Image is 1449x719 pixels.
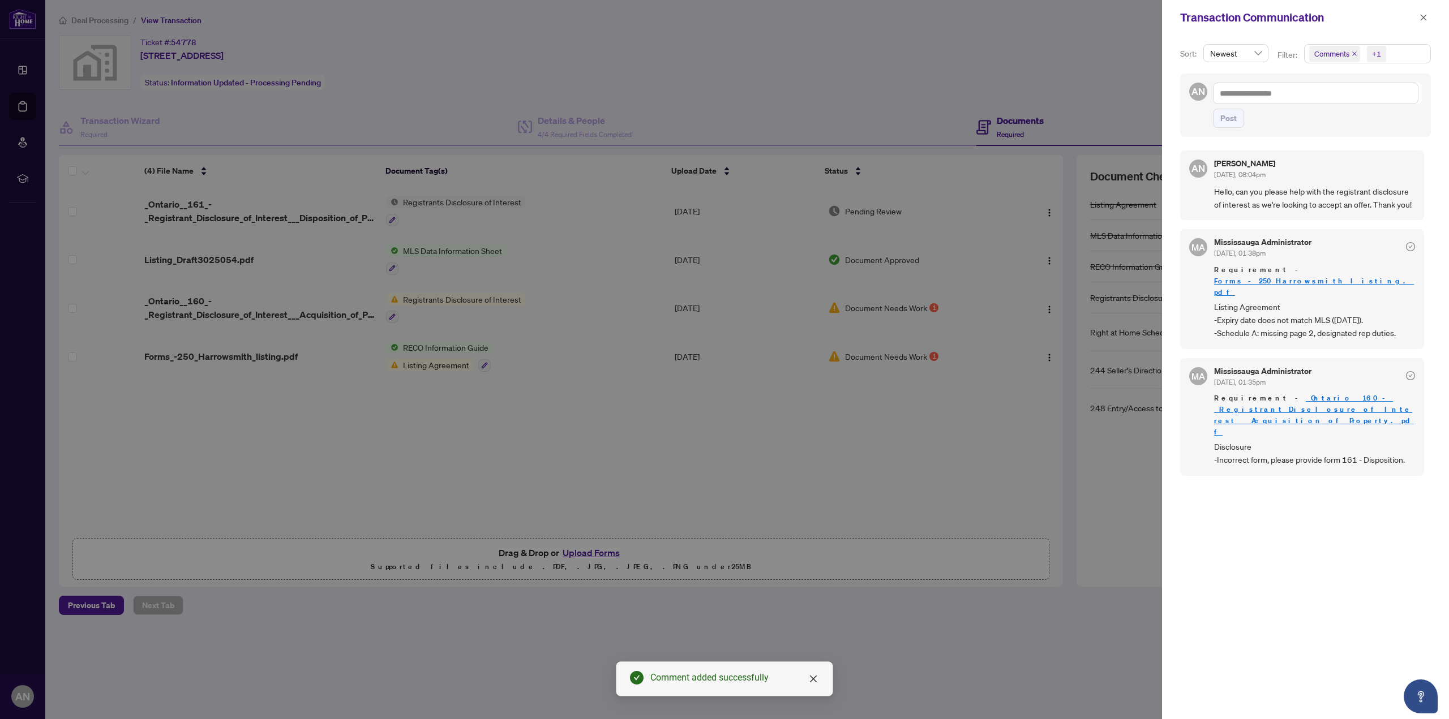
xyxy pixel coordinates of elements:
[1214,264,1415,298] span: Requirement -
[1309,46,1360,62] span: Comments
[1180,9,1416,26] div: Transaction Communication
[1214,170,1266,179] span: [DATE], 08:04pm
[1210,45,1262,62] span: Newest
[1406,371,1415,380] span: check-circle
[1214,249,1266,257] span: [DATE], 01:38pm
[809,674,818,683] span: close
[1420,14,1427,21] span: close
[1214,393,1414,437] a: _Ontario__160_-_Registrant_Disclosure_of_Interest___Acquisition_of_Property.pdf
[650,671,819,684] div: Comment added successfully
[1214,160,1275,167] h5: [PERSON_NAME]
[1191,84,1205,99] span: AN
[1214,367,1311,375] h5: Mississauga Administrator
[630,671,644,684] span: check-circle
[1214,185,1415,212] span: Hello, can you please help with the registrant disclosure of interest as we're looking to accept ...
[1191,161,1205,176] span: AN
[1213,109,1244,128] button: Post
[1277,49,1299,61] p: Filter:
[1406,242,1415,251] span: check-circle
[1352,51,1357,57] span: close
[1214,238,1311,246] h5: Mississauga Administrator
[1372,48,1381,59] div: +1
[1214,440,1415,467] span: Disclosure -Incorrect form, please provide form 161 - Disposition.
[1214,378,1266,386] span: [DATE], 01:35pm
[1404,679,1438,713] button: Open asap
[1214,300,1415,340] span: Listing Agreement -Expiry date does not match MLS ([DATE]). -Schedule A: missing page 2, designat...
[1180,48,1199,60] p: Sort:
[807,673,820,685] a: Close
[1214,276,1414,297] a: Forms_-250_Harrowsmith_listing.pdf
[1314,48,1349,59] span: Comments
[1214,393,1415,438] span: Requirement -
[1191,369,1205,383] span: MA
[1191,240,1205,254] span: MA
